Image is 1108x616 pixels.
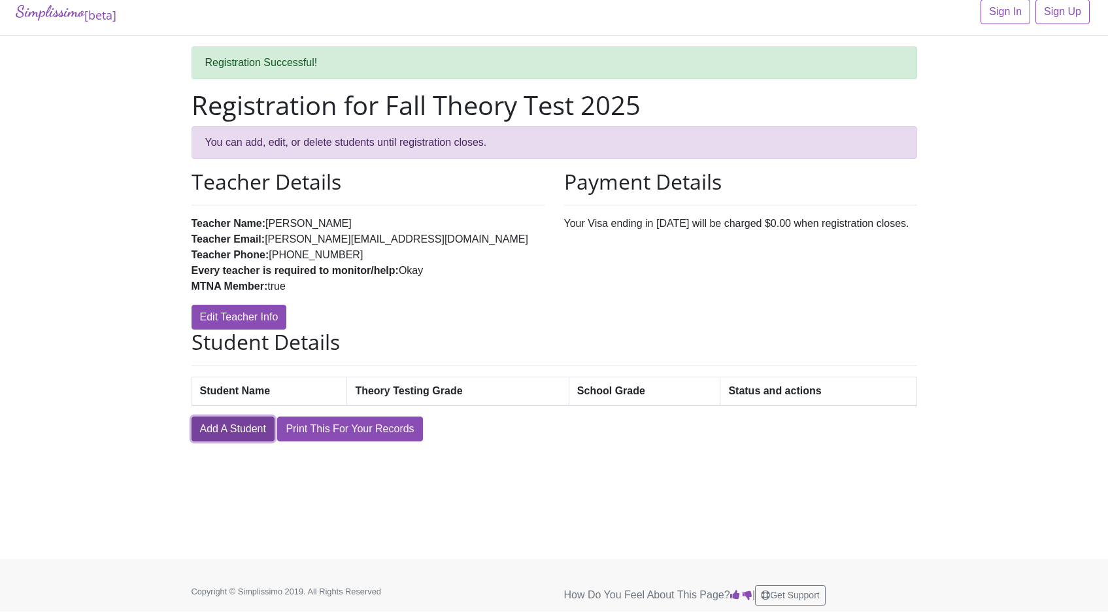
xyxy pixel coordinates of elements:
[564,585,917,606] p: How Do You Feel About This Page? |
[192,249,269,260] strong: Teacher Phone:
[554,169,927,330] div: Your Visa ending in [DATE] will be charged $0.00 when registration closes.
[192,218,266,229] strong: Teacher Name:
[192,377,347,405] th: Student Name
[192,265,399,276] strong: Every teacher is required to monitor/help:
[192,305,287,330] a: Edit Teacher Info
[84,7,116,23] sub: [beta]
[720,377,916,405] th: Status and actions
[192,46,917,79] div: Registration Successful!
[192,231,545,247] li: [PERSON_NAME][EMAIL_ADDRESS][DOMAIN_NAME]
[192,330,917,354] h2: Student Details
[755,585,826,606] button: Get Support
[347,377,569,405] th: Theory Testing Grade
[192,263,545,279] li: Okay
[192,417,275,441] a: Add A Student
[192,281,268,292] strong: MTNA Member:
[192,279,545,294] li: true
[192,90,917,121] h1: Registration for Fall Theory Test 2025
[192,585,420,598] p: Copyright © Simplissimo 2019. All Rights Reserved
[569,377,720,405] th: School Grade
[192,126,917,159] div: You can add, edit, or delete students until registration closes.
[564,169,917,194] h2: Payment Details
[192,247,545,263] li: [PHONE_NUMBER]
[277,417,422,441] a: Print This For Your Records
[192,169,545,194] h2: Teacher Details
[192,216,545,231] li: [PERSON_NAME]
[192,233,265,245] strong: Teacher Email:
